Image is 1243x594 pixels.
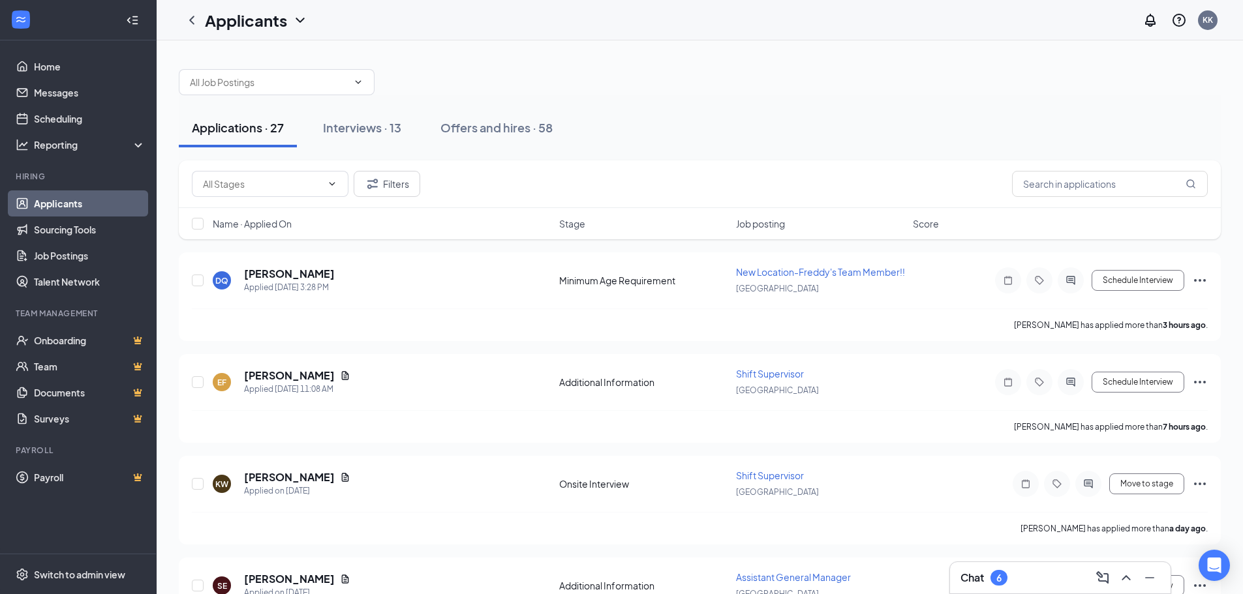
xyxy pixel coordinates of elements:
div: Minimum Age Requirement [559,274,728,287]
svg: ActiveChat [1081,479,1096,489]
svg: Note [1000,275,1016,286]
a: Sourcing Tools [34,216,146,243]
svg: Document [340,370,350,381]
input: All Job Postings [190,75,348,89]
a: Talent Network [34,269,146,295]
b: 7 hours ago [1163,422,1206,432]
span: Shift Supervisor [736,368,804,379]
span: [GEOGRAPHIC_DATA] [736,487,819,497]
span: [GEOGRAPHIC_DATA] [736,284,819,293]
input: Search in applications [1012,171,1208,197]
svg: Tag [1032,275,1047,286]
svg: WorkstreamLogo [14,13,27,26]
span: Shift Supervisor [736,469,804,481]
span: New Location-Freddy's Team Member!! [736,266,905,278]
svg: Ellipses [1192,578,1208,593]
div: Additional Information [559,376,728,389]
div: Payroll [16,445,143,456]
h5: [PERSON_NAME] [244,267,335,281]
a: Job Postings [34,243,146,269]
span: [GEOGRAPHIC_DATA] [736,385,819,395]
a: Scheduling [34,106,146,132]
svg: ChevronUp [1118,570,1134,586]
div: KW [215,479,228,490]
b: 3 hours ago [1163,320,1206,330]
svg: Note [1000,377,1016,387]
svg: QuestionInfo [1171,12,1187,28]
a: OnboardingCrown [34,327,146,353]
svg: Ellipses [1192,273,1208,288]
h5: [PERSON_NAME] [244,368,335,383]
svg: MagnifyingGlass [1186,179,1196,189]
div: Offers and hires · 58 [440,119,553,136]
svg: Collapse [126,14,139,27]
span: Stage [559,217,585,230]
a: DocumentsCrown [34,379,146,406]
svg: Ellipses [1192,374,1208,390]
span: Name · Applied On [213,217,292,230]
svg: ChevronLeft [184,12,200,28]
button: Filter Filters [354,171,420,197]
a: SurveysCrown [34,406,146,432]
svg: Settings [16,568,29,581]
div: 6 [996,572,1002,584]
div: Applied on [DATE] [244,484,350,497]
svg: Tag [1049,479,1065,489]
div: Onsite Interview [559,477,728,490]
div: Reporting [34,138,146,151]
svg: Minimize [1142,570,1158,586]
button: Schedule Interview [1092,270,1184,291]
svg: Ellipses [1192,476,1208,492]
svg: Tag [1032,377,1047,387]
input: All Stages [203,177,322,191]
span: Score [913,217,939,230]
svg: ChevronDown [292,12,308,28]
div: Hiring [16,171,143,182]
div: DQ [215,275,228,286]
svg: Filter [365,176,380,192]
span: Assistant General Manager [736,571,851,583]
svg: ChevronDown [327,179,337,189]
a: Applicants [34,190,146,216]
button: Schedule Interview [1092,372,1184,393]
div: KK [1203,14,1213,25]
a: Home [34,53,146,80]
svg: Document [340,472,350,483]
p: [PERSON_NAME] has applied more than . [1014,319,1208,331]
b: a day ago [1169,524,1206,533]
svg: Analysis [16,138,29,151]
svg: Note [1018,479,1034,489]
div: Additional Information [559,579,728,592]
a: PayrollCrown [34,464,146,490]
h5: [PERSON_NAME] [244,572,335,586]
svg: ActiveChat [1063,275,1079,286]
div: EF [217,377,226,388]
div: SE [217,580,227,591]
div: Interviews · 13 [323,119,401,136]
p: [PERSON_NAME] has applied more than . [1020,523,1208,534]
svg: ActiveChat [1063,377,1079,387]
div: Open Intercom Messenger [1199,550,1230,581]
div: Applied [DATE] 11:08 AM [244,383,350,396]
button: Move to stage [1109,473,1184,494]
button: Minimize [1139,567,1160,588]
h5: [PERSON_NAME] [244,470,335,484]
button: ComposeMessage [1092,567,1113,588]
div: Switch to admin view [34,568,125,581]
p: [PERSON_NAME] has applied more than . [1014,421,1208,432]
svg: ComposeMessage [1095,570,1111,586]
span: Job posting [736,217,785,230]
a: Messages [34,80,146,106]
h1: Applicants [205,9,287,31]
svg: Notifications [1143,12,1158,28]
svg: Document [340,574,350,584]
h3: Chat [960,571,984,585]
a: TeamCrown [34,353,146,379]
div: Team Management [16,308,143,319]
button: ChevronUp [1116,567,1137,588]
div: Applications · 27 [192,119,284,136]
svg: ChevronDown [353,77,363,87]
div: Applied [DATE] 3:28 PM [244,281,335,294]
